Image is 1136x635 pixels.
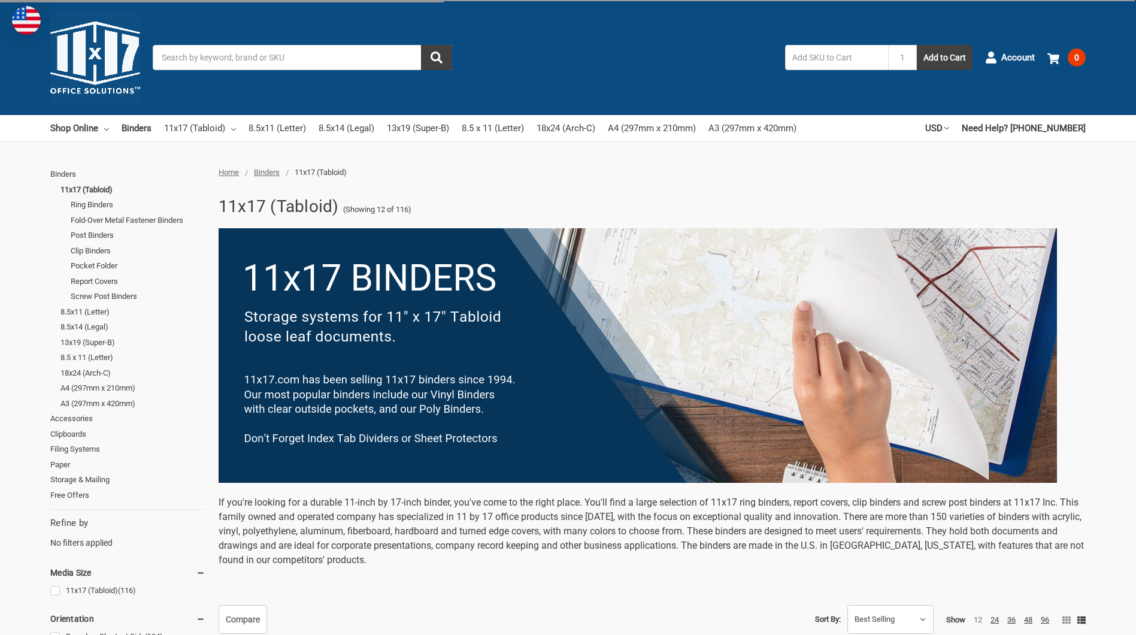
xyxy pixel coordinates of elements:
a: Pocket Folder [71,258,205,274]
h5: Refine by [50,516,205,530]
a: 11x17 (Tabloid) [164,115,236,141]
a: USD [925,115,949,141]
a: A3 (297mm x 420mm) [708,115,796,141]
h1: 11x17 (Tabloid) [219,191,339,222]
a: A4 (297mm x 210mm) [608,115,696,141]
a: 0 [1047,42,1086,73]
a: 13x19 (Super-B) [387,115,449,141]
a: Filing Systems [50,442,205,457]
a: 8.5x11 (Letter) [60,304,205,320]
a: 8.5x11 (Letter) [249,115,306,141]
a: 8.5x14 (Legal) [60,319,205,335]
img: binders-1-.png [219,228,1057,483]
a: Report Covers [71,274,205,289]
a: A3 (297mm x 420mm) [60,396,205,412]
a: Post Binders [71,228,205,243]
span: 0 [1068,49,1086,66]
a: 11x17 (Tabloid) [50,583,205,599]
a: Paper [50,457,205,473]
h5: Media Size [50,566,205,580]
a: Free Offers [50,488,205,503]
input: Add SKU to Cart [785,45,888,70]
h5: Orientation [50,612,205,626]
a: Compare [219,605,267,634]
span: (Showing 12 of 116) [343,204,411,216]
a: Clipboards [50,427,205,442]
a: Screw Post Binders [71,289,205,304]
a: 8.5 x 11 (Letter) [462,115,524,141]
span: 11x17 (Tabloid) [295,168,347,177]
a: 8.5x14 (Legal) [319,115,374,141]
span: (116) [118,586,136,595]
input: Search by keyword, brand or SKU [153,45,452,70]
a: Binders [254,168,280,177]
a: 13x19 (Super-B) [60,335,205,350]
div: No filters applied [50,516,205,549]
a: Fold-Over Metal Fastener Binders [71,213,205,228]
a: 18x24 (Arch-C) [537,115,595,141]
label: Sort By: [815,610,841,628]
a: 11x17 (Tabloid) [60,182,205,198]
a: Binders [122,115,152,141]
a: Account [985,42,1035,73]
a: Shop Online [50,115,109,141]
img: duty and tax information for United States [12,6,41,35]
a: Home [219,168,239,177]
a: Binders [50,167,205,182]
a: Need Help? [PHONE_NUMBER] [962,115,1086,141]
a: Accessories [50,411,205,427]
span: Account [1001,51,1035,65]
a: 8.5 x 11 (Letter) [60,350,205,365]
a: Clip Binders [71,243,205,259]
span: If you're looking for a durable 11-inch by 17-inch binder, you've come to the right place. You'll... [219,497,1084,566]
a: A4 (297mm x 210mm) [60,380,205,396]
a: Ring Binders [71,197,205,213]
img: 11x17.com [50,13,140,102]
button: Add to Cart [917,45,973,70]
a: Storage & Mailing [50,472,205,488]
a: 18x24 (Arch-C) [60,365,205,381]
